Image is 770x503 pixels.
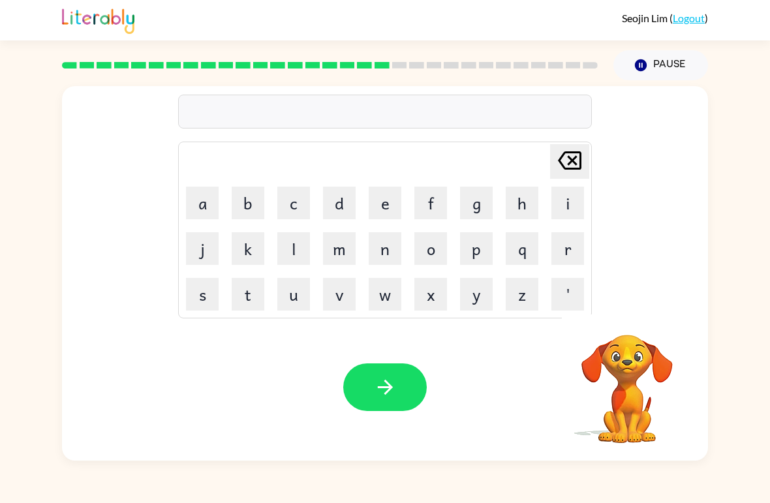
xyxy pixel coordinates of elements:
div: ( ) [622,12,708,24]
button: f [414,187,447,219]
button: n [369,232,401,265]
button: v [323,278,356,311]
button: i [551,187,584,219]
button: g [460,187,493,219]
button: j [186,232,219,265]
button: p [460,232,493,265]
button: m [323,232,356,265]
button: w [369,278,401,311]
button: o [414,232,447,265]
span: Seojin Lim [622,12,670,24]
button: c [277,187,310,219]
button: k [232,232,264,265]
button: s [186,278,219,311]
button: h [506,187,538,219]
button: Pause [613,50,708,80]
button: u [277,278,310,311]
a: Logout [673,12,705,24]
img: Literably [62,5,134,34]
video: Your browser must support playing .mp4 files to use Literably. Please try using another browser. [562,314,692,445]
button: x [414,278,447,311]
button: r [551,232,584,265]
button: d [323,187,356,219]
button: q [506,232,538,265]
button: b [232,187,264,219]
button: t [232,278,264,311]
button: e [369,187,401,219]
button: y [460,278,493,311]
button: l [277,232,310,265]
button: a [186,187,219,219]
button: z [506,278,538,311]
button: ' [551,278,584,311]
